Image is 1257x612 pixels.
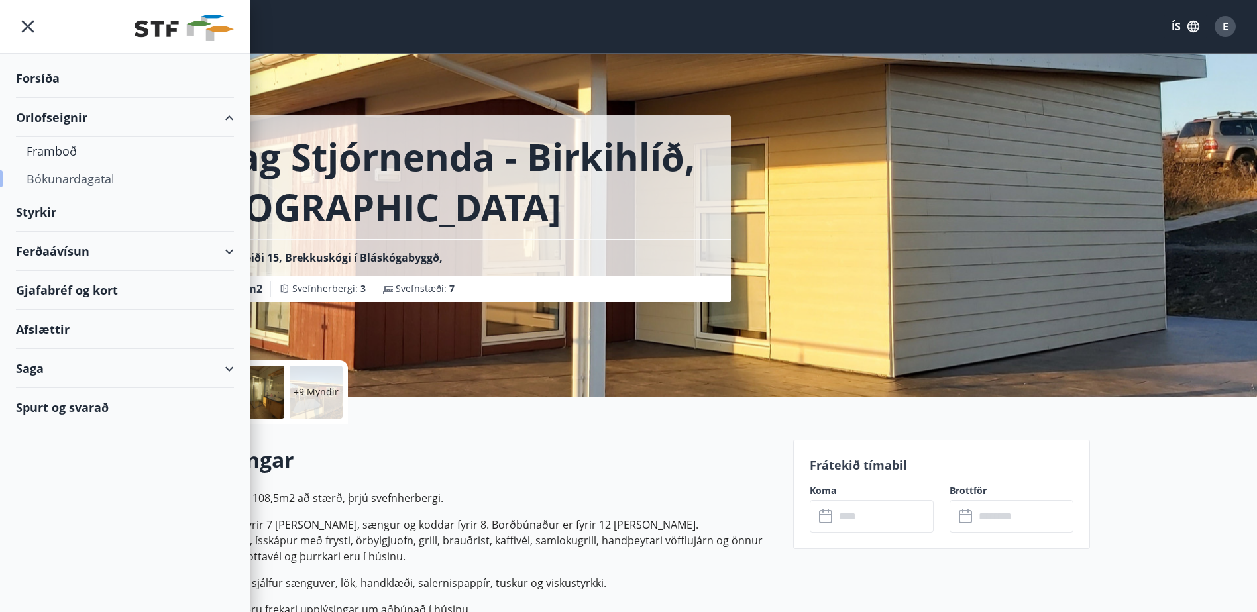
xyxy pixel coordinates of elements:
div: Forsíða [16,59,234,98]
span: Svefnherbergi : [292,282,366,295]
span: 3 [360,282,366,295]
span: 7 [449,282,455,295]
div: Gjafabréf og kort [16,271,234,310]
div: Afslættir [16,310,234,349]
button: ÍS [1164,15,1207,38]
img: union_logo [135,15,234,41]
p: Leigutaki skaffar sjálfur sænguver, lök, handklæði, salernispappír, tuskur og viskustyrkki. [168,575,777,591]
div: Saga [16,349,234,388]
label: Koma [810,484,934,497]
p: [PERSON_NAME] 108,5m2 að stærð, þrjú svefnherbergi. [168,490,777,506]
h2: Upplýsingar [168,445,777,474]
span: Brekkuheiði 15, Brekkuskógi í Bláskógabyggð, [199,250,443,265]
div: Styrkir [16,193,234,232]
div: Ferðaávísun [16,232,234,271]
h1: Félag Stjórnenda - Birkihlíð, [GEOGRAPHIC_DATA] [184,131,715,232]
label: Brottför [950,484,1073,497]
div: Spurt og svarað [16,388,234,427]
p: +9 Myndir [294,385,339,399]
span: Svefnstæði : [396,282,455,295]
button: menu [16,15,40,38]
button: E [1209,11,1241,42]
span: E [1223,19,1229,34]
p: Frátekið tímabil [810,456,1073,474]
div: Framboð [27,137,223,165]
p: Svefnpláss eru fyrir 7 [PERSON_NAME], sængur og koddar fyrir 8. Borðbúnaður er fyrir 12 [PERSON_N... [168,517,777,564]
div: Bókunardagatal [27,165,223,193]
div: Orlofseignir [16,98,234,137]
